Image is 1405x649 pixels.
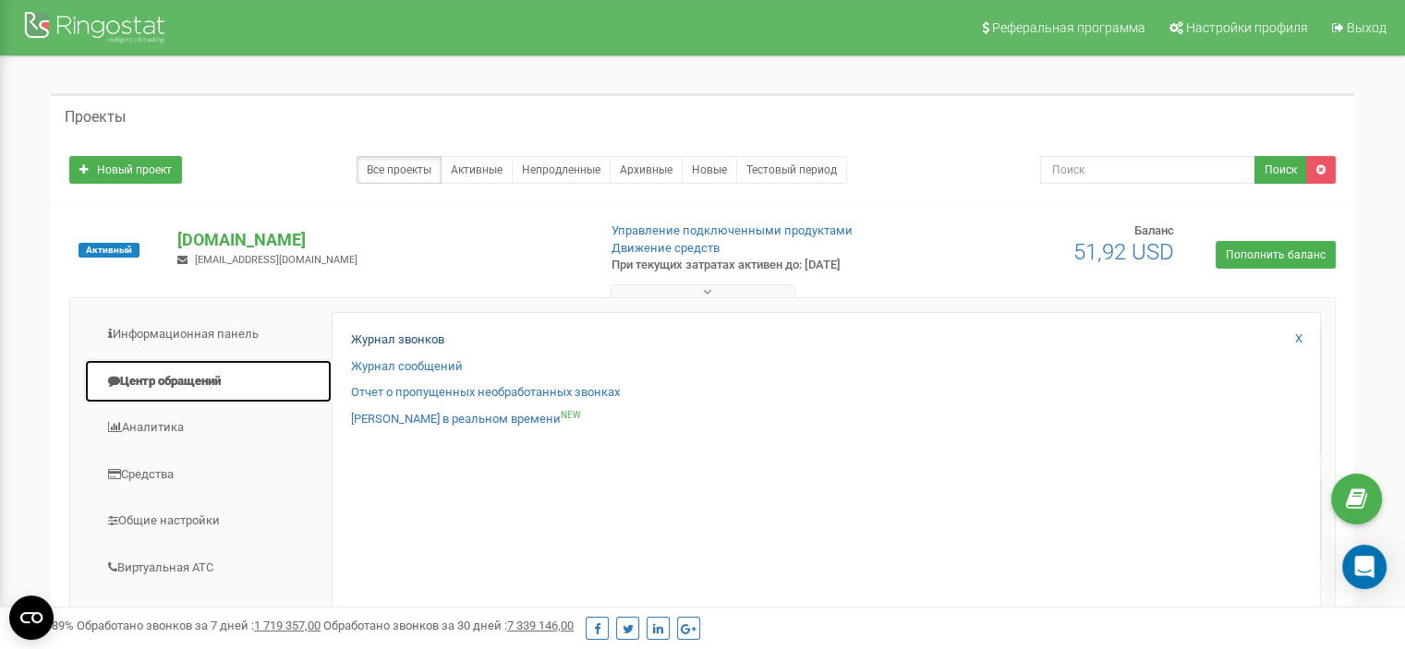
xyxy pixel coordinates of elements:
a: Непродленные [512,156,611,184]
a: Средства [84,452,333,498]
a: Общие настройки [84,499,333,544]
a: Активные [441,156,513,184]
p: [DOMAIN_NAME] [177,228,581,252]
a: Все проекты [357,156,442,184]
span: 51,92 USD [1073,239,1174,265]
h5: Проекты [65,109,126,126]
a: Архивные [610,156,683,184]
span: Обработано звонков за 7 дней : [77,619,321,632]
span: Активный [79,243,139,258]
a: Отчет о пропущенных необработанных звонках [351,384,620,402]
span: Обработано звонков за 30 дней : [323,619,574,632]
a: Пополнить баланс [1216,241,1336,269]
span: [EMAIL_ADDRESS][DOMAIN_NAME] [195,254,357,266]
a: Журнал звонков [351,331,444,349]
a: Сквозная аналитика [84,592,333,637]
p: При текущих затратах активен до: [DATE] [612,257,907,274]
button: Open CMP widget [9,595,54,640]
a: Аналитика [84,405,333,451]
span: Баланс [1134,223,1174,237]
button: Поиск [1254,156,1307,184]
span: Выход [1347,20,1387,35]
a: X [1295,331,1302,348]
a: [PERSON_NAME] в реальном времениNEW [351,411,581,428]
a: Виртуальная АТС [84,546,333,591]
span: Реферальная программа [992,20,1145,35]
span: Настройки профиля [1186,20,1308,35]
a: Новый проект [69,156,182,184]
a: Журнал сообщений [351,358,463,376]
a: Центр обращений [84,359,333,404]
a: Движение средств [612,241,720,255]
a: Тестовый период [736,156,847,184]
div: Open Intercom Messenger [1342,545,1387,589]
u: 7 339 146,00 [507,619,574,632]
a: Новые [682,156,737,184]
a: Информационная панель [84,312,333,357]
sup: NEW [561,410,581,420]
u: 1 719 357,00 [254,619,321,632]
input: Поиск [1040,156,1255,184]
a: Управление подключенными продуктами [612,223,853,237]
